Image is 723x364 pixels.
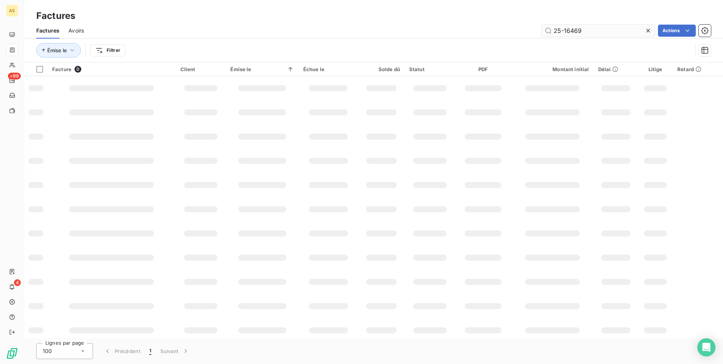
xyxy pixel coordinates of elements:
[6,5,18,17] div: AS
[8,73,21,79] span: +99
[149,347,151,355] span: 1
[363,66,400,72] div: Solde dû
[409,66,451,72] div: Statut
[658,25,696,37] button: Actions
[99,343,145,359] button: Précédent
[68,27,84,34] span: Avoirs
[145,343,156,359] button: 1
[43,347,52,355] span: 100
[303,66,354,72] div: Échue le
[156,343,194,359] button: Suivant
[516,66,589,72] div: Montant initial
[36,27,59,34] span: Factures
[90,44,125,56] button: Filtrer
[697,338,715,356] div: Open Intercom Messenger
[180,66,222,72] div: Client
[6,74,18,86] a: +99
[36,9,75,23] h3: Factures
[598,66,634,72] div: Délai
[460,66,506,72] div: PDF
[14,279,21,286] span: 4
[677,66,718,72] div: Retard
[6,347,18,359] img: Logo LeanPay
[541,25,655,37] input: Rechercher
[47,47,67,53] span: Émise le
[52,66,71,72] span: Facture
[230,66,294,72] div: Émise le
[36,43,81,58] button: Émise le
[74,66,81,73] span: 0
[642,66,668,72] div: Litige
